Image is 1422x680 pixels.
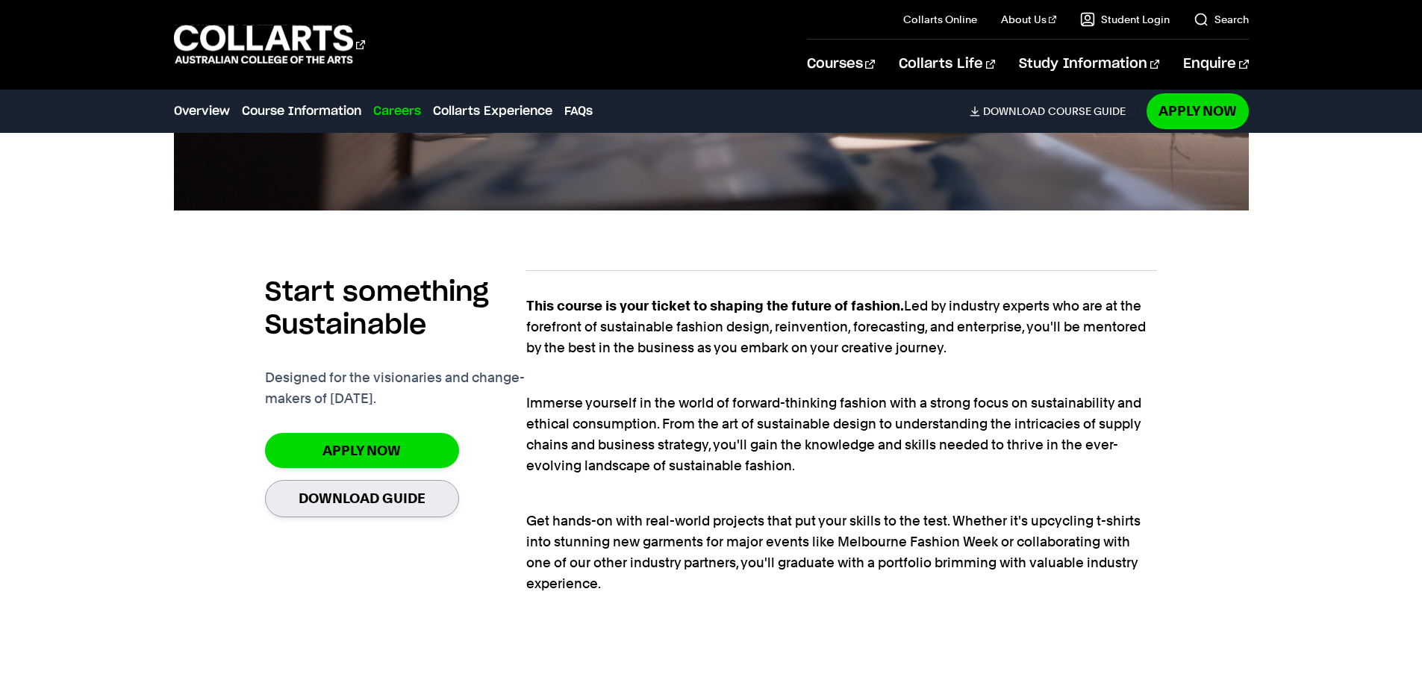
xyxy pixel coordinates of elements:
[265,480,459,517] a: Download Guide
[433,102,552,120] a: Collarts Experience
[970,105,1138,118] a: DownloadCourse Guide
[1080,12,1170,27] a: Student Login
[373,102,421,120] a: Careers
[526,372,1157,476] p: Immerse yourself in the world of forward-thinking fashion with a strong focus on sustainability a...
[564,102,593,120] a: FAQs
[242,102,361,120] a: Course Information
[265,367,526,409] p: Designed for the visionaries and change-makers of [DATE].
[526,298,904,314] strong: This course is your ticket to shaping the future of fashion.
[1194,12,1249,27] a: Search
[174,102,230,120] a: Overview
[265,433,459,468] a: Apply Now
[1183,40,1248,89] a: Enquire
[174,23,365,66] div: Go to homepage
[526,296,1157,358] p: Led by industry experts who are at the forefront of sustainable fashion design, reinvention, fore...
[903,12,977,27] a: Collarts Online
[899,40,995,89] a: Collarts Life
[1001,12,1056,27] a: About Us
[1147,93,1249,128] a: Apply Now
[526,490,1157,594] p: Get hands-on with real-world projects that put your skills to the test. Whether it's upcycling t-...
[1019,40,1159,89] a: Study Information
[807,40,875,89] a: Courses
[265,276,526,342] h2: Start something Sustainable
[983,105,1045,118] span: Download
